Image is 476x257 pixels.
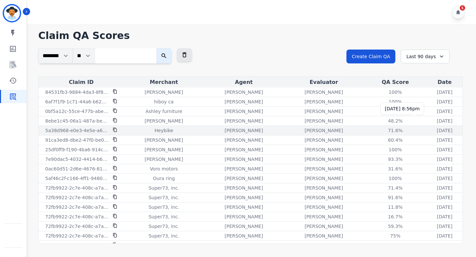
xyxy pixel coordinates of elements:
div: Claim ID [40,78,123,86]
p: [DATE] [437,137,452,143]
p: [PERSON_NAME] [304,137,343,143]
div: Date [428,78,461,86]
div: 11.8% [380,204,410,210]
div: 91.6% [380,194,410,201]
p: [PERSON_NAME] [304,185,343,191]
p: 72fb9922-2c7e-408c-a7af-65fa3901b6bc [45,204,109,210]
p: [PERSON_NAME] [225,89,263,95]
p: 72fb9922-2c7e-408c-a7af-65fa3901b6bc [45,185,109,191]
p: 5a38d968-e0e3-4e5e-a656-169d79c05685 [45,127,109,134]
p: [DATE] [437,204,452,210]
p: [DATE] [437,118,452,124]
p: 91ca3ed8-dbe2-47f0-be02-491c45624bac [45,137,109,143]
p: Super73, inc. [148,213,179,220]
p: [DATE] [437,89,452,95]
p: [PERSON_NAME] [225,185,263,191]
p: [PERSON_NAME] [225,108,263,115]
p: [PERSON_NAME] [225,165,263,172]
p: [PERSON_NAME] [304,127,343,134]
p: [DATE] [437,156,452,163]
p: [DATE] [437,223,452,230]
div: 59.3% [380,223,410,230]
div: 31.6% [380,165,410,172]
p: [PERSON_NAME] [304,194,343,201]
p: [PERSON_NAME] [145,118,183,124]
div: 100% [380,98,410,105]
div: 100% [380,175,410,182]
p: [PERSON_NAME] [225,137,263,143]
p: [PERSON_NAME] [304,233,343,239]
p: 0ac60d51-2d6e-4676-8113-af5f42dde11d [45,165,109,172]
img: Bordered avatar [4,5,20,21]
p: [PERSON_NAME] [225,146,263,153]
p: [PERSON_NAME] [304,156,343,163]
div: QA Score [365,78,426,86]
p: [DATE] [437,233,452,239]
div: 60.4% [380,137,410,143]
p: [DATE] [437,175,452,182]
p: [PERSON_NAME] [225,213,263,220]
p: 6af7f1f9-1c71-44a6-b621-b28c9b332d0a [45,98,109,105]
div: 100% [380,89,410,95]
p: [PERSON_NAME] [304,223,343,230]
p: Super73, inc. [148,223,179,230]
p: 7e90dac5-4032-4414-b6bd-dc68c16562e9 [45,156,109,163]
div: 16.7% [380,213,410,220]
button: Create Claim QA [346,50,395,63]
p: [PERSON_NAME] [145,146,183,153]
p: [PERSON_NAME] [304,118,343,124]
p: Super73, inc. [148,204,179,210]
p: [DATE] [437,194,452,201]
p: Heybike [155,127,173,134]
p: 0bf5a12c-55ce-477b-abe5-8ac4af1bc425 [45,108,109,115]
h1: Claim QA Scores [38,30,463,42]
p: [DATE] [437,98,452,105]
p: [PERSON_NAME] [304,204,343,210]
div: Agent [205,78,283,86]
p: 72fb9922-2c7e-408c-a7af-65fa3901b6bc [45,213,109,220]
p: [PERSON_NAME] [225,223,263,230]
p: [PERSON_NAME] [304,213,343,220]
p: [DATE] [437,146,452,153]
p: [PERSON_NAME] [225,233,263,239]
p: 8ebe1c45-06a1-487a-be2e-a39fde036572 [45,118,109,124]
div: 100% [380,146,410,153]
p: [PERSON_NAME] [304,242,343,249]
div: 48.2% [380,118,410,124]
p: [PERSON_NAME] [145,156,183,163]
p: [PERSON_NAME] [304,89,343,95]
p: [DATE] [437,185,452,191]
p: Oura ring [153,175,175,182]
p: Voro motors [150,165,178,172]
p: [PERSON_NAME] [225,127,263,134]
div: 75% [380,233,410,239]
p: Ashley furniture [145,108,182,115]
p: Super73, inc. [148,242,179,249]
p: Super73, inc. [148,194,179,201]
p: [PERSON_NAME] [225,98,263,105]
p: 72fb9922-2c7e-408c-a7af-65fa3901b6bc [45,223,109,230]
p: 84531fb3-9884-4da3-8f84-2cc8f5d16a24 [45,89,109,95]
p: [PERSON_NAME] [225,204,263,210]
p: [DATE] [437,165,452,172]
div: Merchant [125,78,203,86]
div: 71.4% [380,185,410,191]
p: Super73, inc. [148,185,179,191]
p: [PERSON_NAME] [225,242,263,249]
p: [DATE] [437,108,452,115]
p: [PERSON_NAME] [304,108,343,115]
p: [PERSON_NAME] [304,98,343,105]
p: 5af46c2f-c166-4ff1-9480-6f09f0b3170e [45,175,109,182]
p: [PERSON_NAME] [145,89,183,95]
p: [DATE] [437,242,452,249]
p: [DATE] [437,213,452,220]
div: 5 [460,5,465,11]
p: [DATE] [437,127,452,134]
p: 72fb9922-2c7e-408c-a7af-65fa3901b6bc [45,233,109,239]
p: hiboy ca [154,98,174,105]
div: 93.3% [380,156,410,163]
div: 34.9% [380,242,410,249]
div: Last 90 days [401,50,450,63]
div: 71.6% [380,127,410,134]
div: [DATE] 8:56pm [385,105,420,112]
